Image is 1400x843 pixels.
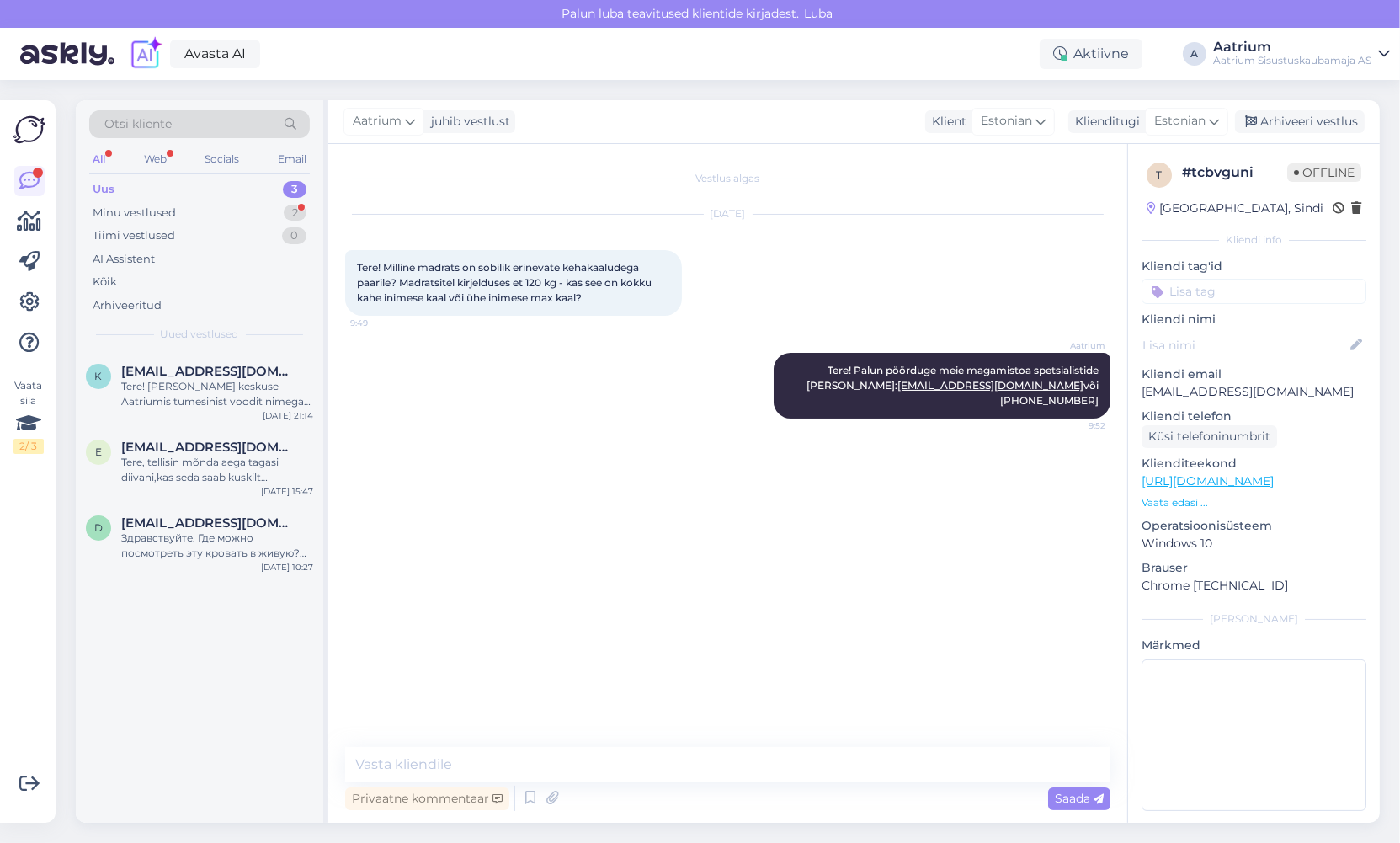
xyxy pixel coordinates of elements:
input: Lisa tag [1142,279,1366,304]
span: Estonian [1154,112,1206,131]
p: Brauser [1142,559,1366,577]
span: Uued vestlused [161,327,239,342]
div: Küsi telefoninumbrit [1142,425,1277,448]
span: dzudi@mail.ru [121,515,296,531]
div: [DATE] 21:14 [263,409,313,422]
div: A [1183,42,1206,66]
div: 2 [284,205,306,221]
div: Здравствуйте. Где можно посмотреть эту кровать в живую? Материал и т.д [121,531,313,561]
p: Kliendi nimi [1142,311,1366,328]
div: 0 [282,227,306,244]
span: Tere! Palun pöörduge meie magamistoa spetsialistide [PERSON_NAME]: või [PHONE_NUMBER] [806,364,1101,407]
img: explore-ai [128,36,163,72]
input: Lisa nimi [1142,336,1347,355]
p: Kliendi telefon [1142,408,1366,425]
span: Aatrium [353,112,402,131]
div: 3 [283,181,306,198]
span: Tere! Milline madrats on sobilik erinevate kehakaaludega paarile? Madratsitel kirjelduses et 120 ... [357,261,654,304]
span: e.rannaste@gmail.com [121,440,296,455]
div: Aktiivne [1040,39,1142,69]
span: Otsi kliente [104,115,172,133]
div: Uus [93,181,114,198]
p: Vaata edasi ... [1142,495,1366,510]
a: AatriumAatrium Sisustuskaubamaja AS [1213,40,1390,67]
a: [EMAIL_ADDRESS][DOMAIN_NAME] [897,379,1083,392]
p: Märkmed [1142,637,1366,654]
div: [PERSON_NAME] [1142,611,1366,627]
span: t [1157,168,1163,181]
div: Minu vestlused [93,205,176,221]
div: [DATE] [345,206,1110,221]
div: Vaata siia [13,378,44,454]
div: Kliendi info [1142,232,1366,248]
div: [GEOGRAPHIC_DATA], Sindi [1147,200,1323,217]
a: [URL][DOMAIN_NAME] [1142,473,1274,488]
div: # tcbvguni [1182,163,1287,183]
img: Askly Logo [13,114,45,146]
p: Operatsioonisüsteem [1142,517,1366,535]
span: Aatrium [1042,339,1105,352]
div: AI Assistent [93,251,155,268]
p: [EMAIL_ADDRESS][DOMAIN_NAME] [1142,383,1366,401]
span: 9:52 [1042,419,1105,432]
span: kerstiu@gmal.com [121,364,296,379]
div: Aatrium Sisustuskaubamaja AS [1213,54,1371,67]
p: Kliendi email [1142,365,1366,383]
div: Arhiveeri vestlus [1235,110,1365,133]
div: juhib vestlust [424,113,510,131]
div: Tere, tellisin mõnda aega tagasi diivani,kas seda saab kuskilt [PERSON_NAME] mis [PERSON_NAME] te... [121,455,313,485]
span: e [95,446,102,458]
div: Arhiveeritud [93,297,162,314]
div: Klienditugi [1068,113,1140,131]
div: Aatrium [1213,40,1371,54]
div: All [89,148,109,170]
div: 2 / 3 [13,439,44,454]
div: Kõik [93,274,117,291]
span: Estonian [981,112,1032,131]
p: Kliendi tag'id [1142,258,1366,275]
span: Luba [800,6,838,21]
span: 9:49 [350,317,413,329]
div: [DATE] 15:47 [261,485,313,498]
div: [DATE] 10:27 [261,561,313,574]
p: Chrome [TECHNICAL_ID] [1142,577,1366,595]
div: Socials [201,148,242,170]
span: k [95,370,103,382]
div: Web [141,148,170,170]
a: Avasta AI [170,40,260,68]
span: d [94,521,103,534]
div: Klient [925,113,966,131]
span: Saada [1055,791,1104,806]
div: Tiimi vestlused [93,227,175,244]
div: Vestlus algas [345,171,1110,186]
p: Windows 10 [1142,535,1366,552]
div: Privaatne kommentaar [345,787,509,810]
p: Klienditeekond [1142,455,1366,472]
div: Tere! [PERSON_NAME] keskuse Aatriumis tumesinist voodit nimega Rubi. Väga meeldis aga sellel oli ... [121,379,313,409]
div: Email [274,148,310,170]
span: Offline [1287,163,1361,182]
